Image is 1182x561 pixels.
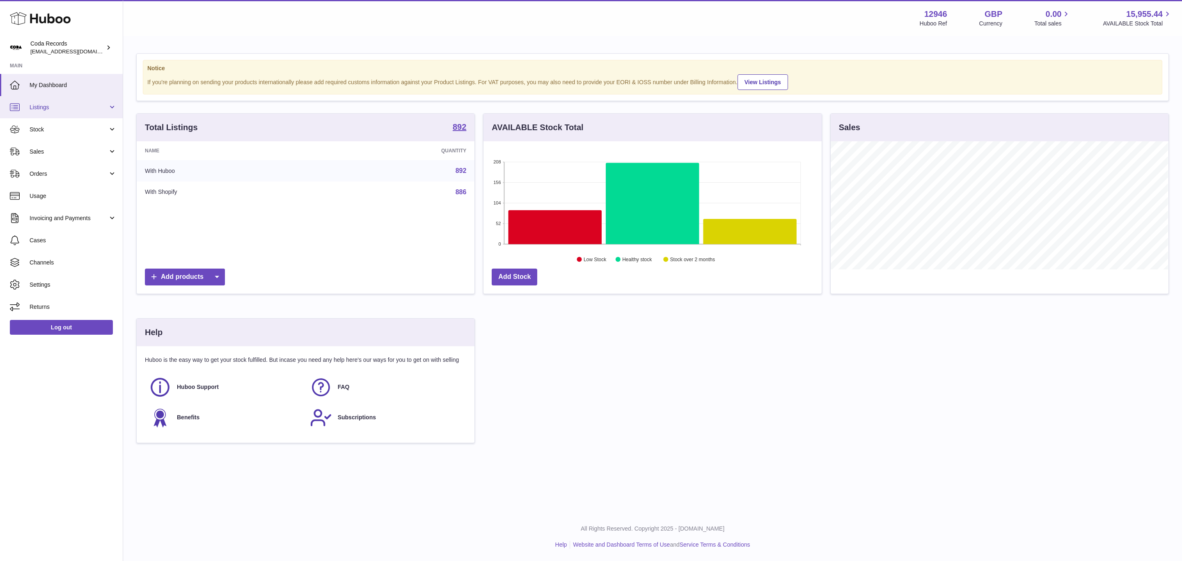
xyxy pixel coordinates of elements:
span: Invoicing and Payments [30,214,108,222]
span: My Dashboard [30,81,117,89]
span: Returns [30,303,117,311]
th: Quantity [319,141,474,160]
text: 52 [496,221,501,226]
span: Channels [30,259,117,267]
th: Name [137,141,319,160]
li: and [570,541,750,549]
span: AVAILABLE Stock Total [1103,20,1172,28]
span: FAQ [338,383,350,391]
span: Benefits [177,414,199,421]
a: Log out [10,320,113,335]
a: Benefits [149,407,302,429]
span: Total sales [1034,20,1071,28]
strong: 12946 [924,9,947,20]
div: If you're planning on sending your products internationally please add required customs informati... [147,73,1158,90]
strong: Notice [147,64,1158,72]
img: internalAdmin-12946@internal.huboo.com [10,41,22,54]
text: Low Stock [584,257,607,262]
a: Huboo Support [149,376,302,398]
strong: 892 [453,123,466,131]
span: Orders [30,170,108,178]
span: Cases [30,237,117,244]
span: 15,955.44 [1126,9,1163,20]
text: 104 [493,200,501,205]
h3: Total Listings [145,122,198,133]
span: 0.00 [1046,9,1062,20]
text: Stock over 2 months [670,257,715,262]
text: 208 [493,159,501,164]
h3: Help [145,327,163,338]
a: Subscriptions [310,407,463,429]
span: [EMAIL_ADDRESS][DOMAIN_NAME] [30,48,121,55]
text: 156 [493,180,501,185]
td: With Shopify [137,182,319,203]
p: All Rights Reserved. Copyright 2025 - [DOMAIN_NAME] [130,525,1175,533]
span: Subscriptions [338,414,376,421]
a: Add products [145,269,225,285]
div: Coda Records [30,40,104,55]
text: Healthy stock [623,257,653,262]
a: 0.00 Total sales [1034,9,1071,28]
a: Help [555,541,567,548]
strong: GBP [985,9,1002,20]
td: With Huboo [137,160,319,182]
a: 892 [456,167,467,174]
a: Website and Dashboard Terms of Use [573,541,670,548]
span: Usage [30,192,117,200]
div: Currency [979,20,1003,28]
a: 886 [456,189,467,195]
a: 15,955.44 AVAILABLE Stock Total [1103,9,1172,28]
h3: AVAILABLE Stock Total [492,122,583,133]
a: 892 [453,123,466,133]
text: 0 [499,241,501,246]
span: Huboo Support [177,383,219,391]
span: Sales [30,148,108,156]
a: Service Terms & Conditions [680,541,750,548]
a: View Listings [738,74,788,90]
a: FAQ [310,376,463,398]
span: Stock [30,126,108,133]
span: Settings [30,281,117,289]
h3: Sales [839,122,860,133]
span: Listings [30,103,108,111]
p: Huboo is the easy way to get your stock fulfilled. But incase you need any help here's our ways f... [145,356,466,364]
div: Huboo Ref [920,20,947,28]
a: Add Stock [492,269,537,285]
